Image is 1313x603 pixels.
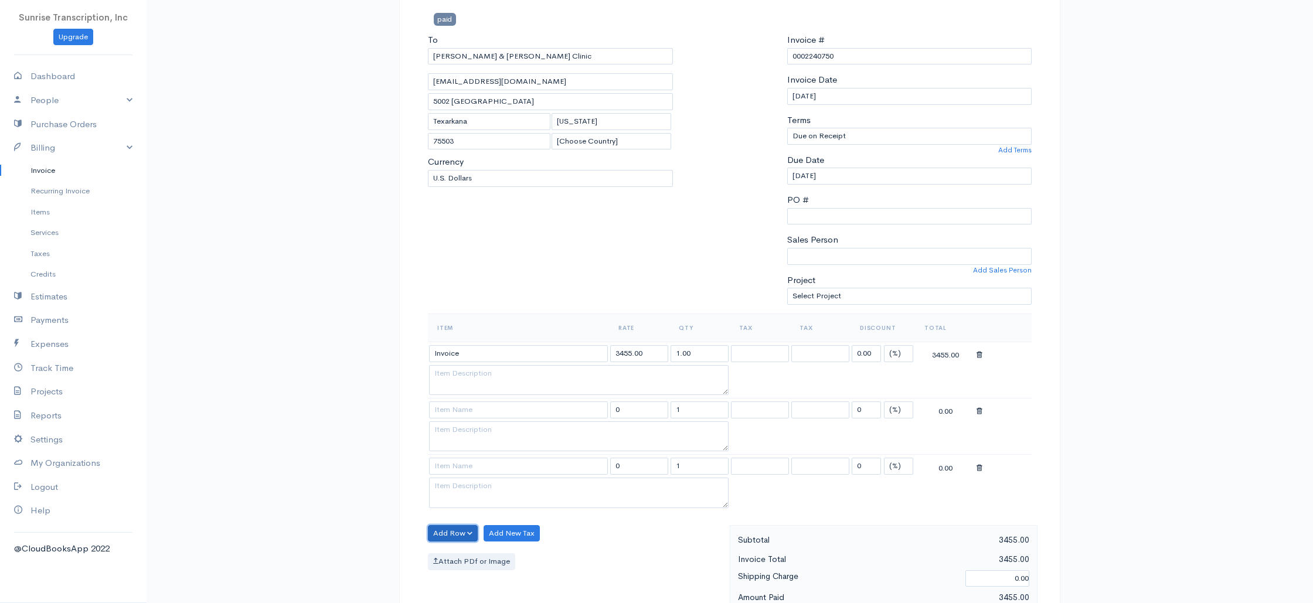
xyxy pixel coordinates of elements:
[428,73,673,90] input: Email
[428,553,515,570] label: Attach PDf or Image
[429,458,608,475] input: Item Name
[428,155,464,169] label: Currency
[916,403,974,417] div: 0.00
[915,314,975,342] th: Total
[14,542,132,556] div: @CloudBooksApp 2022
[428,113,550,130] input: City
[916,346,974,361] div: 3455.00
[428,48,673,65] input: Client Name
[916,459,974,474] div: 0.00
[973,265,1032,275] a: Add Sales Person
[787,168,1032,185] input: dd-mm-yyyy
[428,93,673,110] input: Address
[998,145,1032,155] a: Add Terms
[851,314,915,342] th: Discount
[787,193,809,207] label: PO #
[787,274,815,287] label: Project
[484,525,540,542] button: Add New Tax
[428,133,550,150] input: Zip
[787,154,824,167] label: Due Date
[429,401,608,418] input: Item Name
[790,314,851,342] th: Tax
[787,233,838,247] label: Sales Person
[730,314,790,342] th: Tax
[428,525,478,542] button: Add Row
[884,552,1036,567] div: 3455.00
[884,533,1036,547] div: 3455.00
[609,314,669,342] th: Rate
[787,73,837,87] label: Invoice Date
[732,552,884,567] div: Invoice Total
[429,345,608,362] input: Item Name
[428,33,438,47] label: To
[434,13,456,25] span: paid
[732,569,960,588] div: Shipping Charge
[787,88,1032,105] input: dd-mm-yyyy
[428,314,609,342] th: Item
[53,29,93,46] a: Upgrade
[732,533,884,547] div: Subtotal
[19,12,128,23] span: Sunrise Transcription, Inc
[552,113,672,130] input: State
[787,33,825,47] label: Invoice #
[669,314,730,342] th: Qty
[787,114,811,127] label: Terms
